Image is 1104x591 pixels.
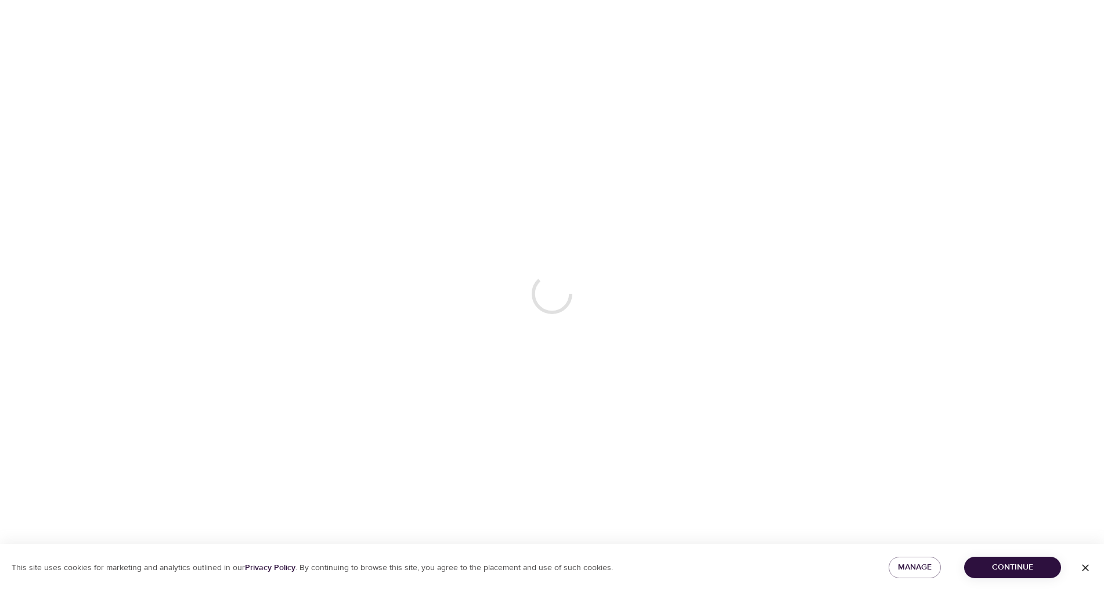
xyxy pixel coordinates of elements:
[973,560,1052,575] span: Continue
[898,560,932,575] span: Manage
[245,563,295,573] a: Privacy Policy
[964,557,1061,578] button: Continue
[889,557,941,578] button: Manage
